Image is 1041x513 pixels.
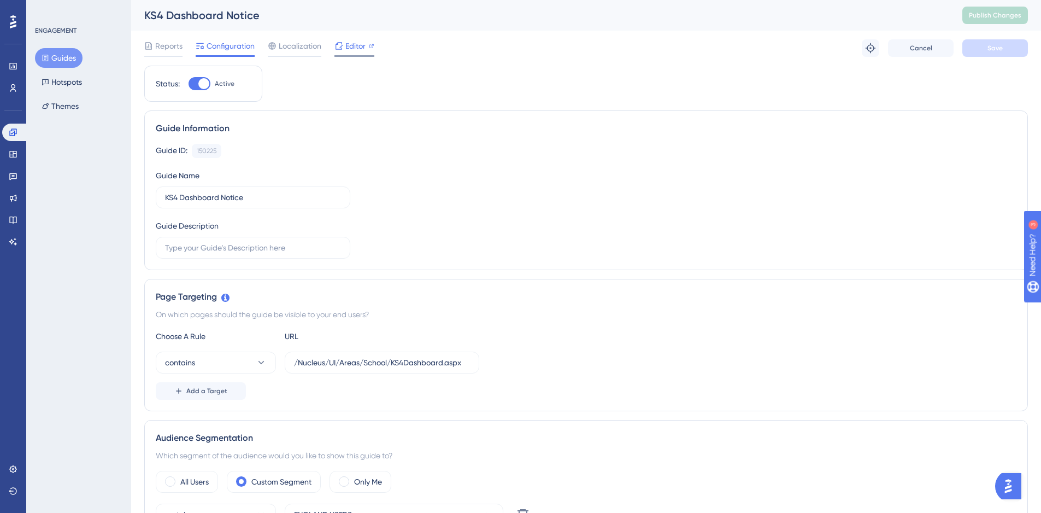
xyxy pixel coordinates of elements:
[156,432,1016,445] div: Audience Segmentation
[910,44,932,53] span: Cancel
[156,122,1016,135] div: Guide Information
[156,290,1016,304] div: Page Targeting
[26,3,68,16] span: Need Help?
[155,39,183,53] span: Reports
[888,39,954,57] button: Cancel
[215,79,234,88] span: Active
[165,242,341,254] input: Type your Guide’s Description here
[156,352,276,374] button: contains
[251,475,311,488] label: Custom Segment
[156,449,1016,462] div: Which segment of the audience would you like to show this guide to?
[186,387,227,395] span: Add a Target
[279,39,321,53] span: Localization
[962,39,1028,57] button: Save
[969,11,1021,20] span: Publish Changes
[345,39,366,53] span: Editor
[35,72,89,92] button: Hotspots
[962,7,1028,24] button: Publish Changes
[354,475,382,488] label: Only Me
[285,330,405,343] div: URL
[156,219,219,232] div: Guide Description
[156,144,187,158] div: Guide ID:
[156,77,180,90] div: Status:
[165,356,195,369] span: contains
[294,357,470,369] input: yourwebsite.com/path
[156,308,1016,321] div: On which pages should the guide be visible to your end users?
[156,330,276,343] div: Choose A Rule
[76,5,79,14] div: 3
[180,475,209,488] label: All Users
[197,147,216,155] div: 150225
[156,169,199,182] div: Guide Name
[995,470,1028,503] iframe: UserGuiding AI Assistant Launcher
[144,8,935,23] div: KS4 Dashboard Notice
[165,191,341,203] input: Type your Guide’s Name here
[987,44,1003,53] span: Save
[35,26,77,35] div: ENGAGEMENT
[35,48,83,68] button: Guides
[207,39,255,53] span: Configuration
[156,382,246,400] button: Add a Target
[35,96,85,116] button: Themes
